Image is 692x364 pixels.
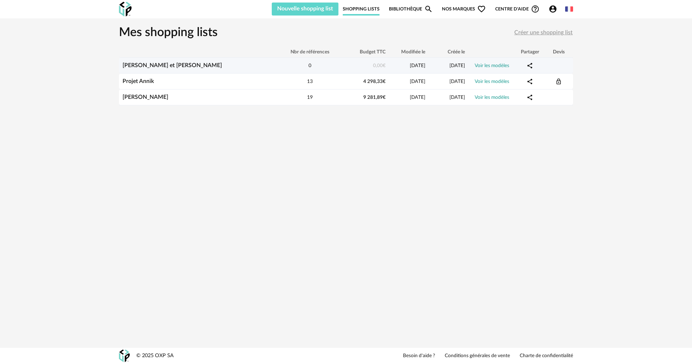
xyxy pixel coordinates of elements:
[520,353,573,359] a: Charte de confidentialité
[119,25,218,41] h1: Mes shopping lists
[549,5,557,13] span: Account Circle icon
[389,49,429,55] div: Modifiée le
[527,94,533,100] span: Share Variant icon
[410,63,425,68] span: [DATE]
[123,78,154,84] a: Projet Annik
[123,62,222,68] a: [PERSON_NAME] et [PERSON_NAME]
[389,3,433,16] a: BibliothèqueMagnify icon
[429,49,469,55] div: Créée le
[373,63,386,68] span: 0,00
[363,95,386,100] span: 9 281,89
[272,3,338,16] button: Nouvelle shopping list
[383,95,386,100] span: €
[277,6,333,12] span: Nouvelle shopping list
[514,30,573,35] span: Créer une shopping list
[383,79,386,84] span: €
[531,5,540,13] span: Help Circle Outline icon
[475,95,509,100] a: Voir les modèles
[514,26,573,39] button: Créer une shopping list
[342,49,389,55] div: Budget TTC
[307,95,313,100] span: 19
[307,79,313,84] span: 13
[475,63,509,68] a: Voir les modèles
[123,94,168,100] a: [PERSON_NAME]
[343,3,380,16] a: Shopping Lists
[309,63,311,68] span: 0
[410,95,425,100] span: [DATE]
[515,49,544,55] div: Partager
[403,353,435,359] a: Besoin d'aide ?
[363,79,386,84] span: 4 298,33
[565,5,573,13] img: fr
[136,352,174,359] div: © 2025 OXP SA
[424,5,433,13] span: Magnify icon
[527,78,533,84] span: Share Variant icon
[544,49,573,55] div: Devis
[475,79,509,84] a: Voir les modèles
[449,95,465,100] span: [DATE]
[449,79,465,84] span: [DATE]
[410,79,425,84] span: [DATE]
[445,353,510,359] a: Conditions générales de vente
[119,2,132,17] img: OXP
[278,49,342,55] div: Nbr de références
[383,63,386,68] span: €
[555,78,562,84] span: Devis
[495,5,540,13] span: Centre d'aideHelp Circle Outline icon
[549,5,560,13] span: Account Circle icon
[119,350,130,362] img: OXP
[527,62,533,68] span: Share Variant icon
[449,63,465,68] span: [DATE]
[442,3,486,16] span: Nos marques
[477,5,486,13] span: Heart Outline icon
